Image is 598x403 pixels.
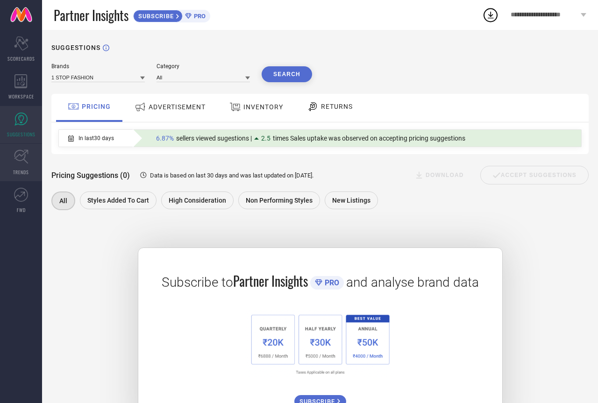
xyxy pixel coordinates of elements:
[51,63,145,70] div: Brands
[246,197,313,204] span: Non Performing Styles
[346,275,479,290] span: and analyse brand data
[78,135,114,141] span: In last 30 days
[157,63,250,70] div: Category
[59,197,67,205] span: All
[482,7,499,23] div: Open download list
[156,134,174,142] span: 6.87%
[151,132,470,144] div: Percentage of sellers who have viewed suggestions for the current Insight Type
[82,103,111,110] span: PRICING
[169,197,226,204] span: High Consideration
[480,166,589,184] div: Accept Suggestions
[261,134,271,142] span: 2.5
[17,206,26,213] span: FWD
[87,197,149,204] span: Styles Added To Cart
[7,131,36,138] span: SUGGESTIONS
[322,278,339,287] span: PRO
[245,309,395,379] img: 1a6fb96cb29458d7132d4e38d36bc9c7.png
[150,172,313,179] span: Data is based on last 30 days and was last updated on [DATE] .
[176,134,252,142] span: sellers viewed sugestions |
[321,103,353,110] span: RETURNS
[8,93,34,100] span: WORKSPACE
[192,13,206,20] span: PRO
[51,171,130,180] span: Pricing Suggestions (0)
[273,134,465,142] span: times Sales uptake was observed on accepting pricing suggestions
[149,103,206,111] span: ADVERTISEMENT
[54,6,128,25] span: Partner Insights
[7,55,35,62] span: SCORECARDS
[133,7,210,22] a: SUBSCRIBEPRO
[233,271,308,290] span: Partner Insights
[262,66,312,82] button: Search
[332,197,370,204] span: New Listings
[162,275,233,290] span: Subscribe to
[13,169,29,176] span: TRENDS
[51,44,100,51] h1: SUGGESTIONS
[243,103,283,111] span: INVENTORY
[134,13,176,20] span: SUBSCRIBE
